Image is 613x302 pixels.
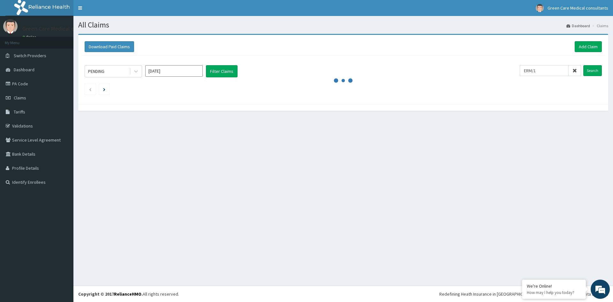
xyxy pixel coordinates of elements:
[73,286,613,302] footer: All rights reserved.
[520,65,569,76] input: Search by HMO ID
[14,109,25,115] span: Tariffs
[88,68,104,74] div: PENDING
[583,65,602,76] input: Search
[527,290,581,295] p: How may I help you today?
[3,19,18,34] img: User Image
[575,41,602,52] a: Add Claim
[14,53,46,58] span: Switch Providers
[78,291,143,297] strong: Copyright © 2017 .
[89,86,92,92] a: Previous page
[439,291,608,297] div: Redefining Heath Insurance in [GEOGRAPHIC_DATA] using Telemedicine and Data Science!
[206,65,238,77] button: Filter Claims
[566,23,590,28] a: Dashboard
[14,95,26,101] span: Claims
[536,4,544,12] img: User Image
[527,283,581,289] div: We're Online!
[334,71,353,90] svg: audio-loading
[145,65,203,77] input: Select Month and Year
[78,21,608,29] h1: All Claims
[85,41,134,52] button: Download Paid Claims
[22,35,38,39] a: Online
[22,26,101,32] p: Green Care Medical consultants
[14,67,34,73] span: Dashboard
[591,23,608,28] li: Claims
[548,5,608,11] span: Green Care Medical consultants
[114,291,141,297] a: RelianceHMO
[103,86,105,92] a: Next page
